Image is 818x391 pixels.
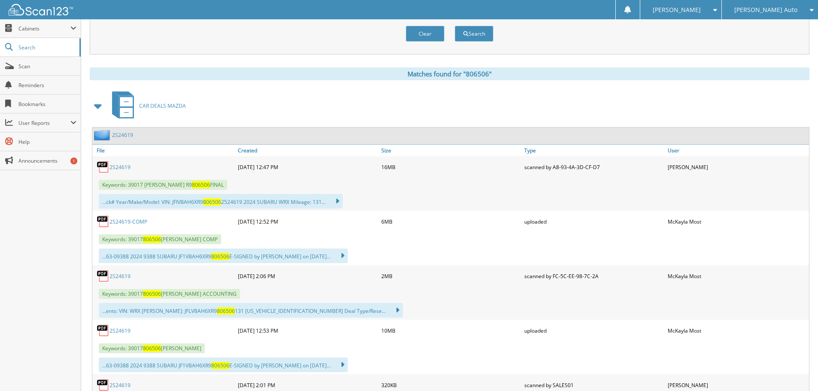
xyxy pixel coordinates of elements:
div: McKayla Most [666,322,809,339]
img: PDF.png [97,270,109,282]
span: Keywords: 39017 [PERSON_NAME] R9 FINAL [99,180,227,190]
span: Keywords: 39017 [PERSON_NAME] [99,343,205,353]
div: [PERSON_NAME] [666,158,809,176]
span: Help [18,138,76,145]
a: 2S24619 [109,273,131,280]
a: Type [522,145,666,156]
div: scanned by FC-5C-EE-98-7C-2A [522,267,666,285]
div: 2MB [379,267,523,285]
a: CAR DEALS MAZDA [107,89,186,123]
span: Announcements [18,157,76,164]
span: [PERSON_NAME] [653,7,701,12]
div: ...ck# Year/Make/Model: VIN: JFIVBAH6XR9 2524619 2024 SUBARU WRX Mileage: 131... [99,194,343,209]
span: Cabinets [18,25,70,32]
div: uploaded [522,213,666,230]
a: 2S24619-COMP [109,218,147,225]
span: 806506 [211,253,229,260]
span: Keywords: 39017 [PERSON_NAME] COMP [99,234,221,244]
span: 806506 [143,290,161,297]
a: 2S24619 [109,382,131,389]
a: File [92,145,236,156]
span: Search [18,44,75,51]
div: scanned by A8-93-4A-3D-CF-D7 [522,158,666,176]
div: ...63-09388 2024 9388 SUBARU JF1VBAH6XR9 E-SIGNED by [PERSON_NAME] on [DATE]... [99,249,348,263]
a: 2S24619 [109,164,131,171]
span: 806506 [211,362,229,369]
span: [PERSON_NAME] Auto [734,7,797,12]
a: 2S24619 [112,131,133,139]
div: McKayla Most [666,267,809,285]
span: Keywords: 39017 [PERSON_NAME] ACCOUNTING [99,289,240,299]
span: 806506 [203,198,221,206]
a: Created [236,145,379,156]
img: scan123-logo-white.svg [9,4,73,15]
span: CAR DEALS MAZDA [139,102,186,109]
div: 10MB [379,322,523,339]
div: Matches found for "806506" [90,67,809,80]
img: PDF.png [97,161,109,173]
div: ...63-09388 2024 9388 SUBARU JF1VBAH6XR9 E-SIGNED by [PERSON_NAME] on [DATE]... [99,358,348,372]
div: McKayla Most [666,213,809,230]
span: User Reports [18,119,70,127]
div: [DATE] 2:06 PM [236,267,379,285]
div: 6MB [379,213,523,230]
a: Size [379,145,523,156]
span: 806506 [143,236,161,243]
div: ...ents: VIN: WRX [PERSON_NAME]: JFLVBAH6XR9 131 [US_VEHICLE_IDENTIFICATION_NUMBER] Deal Type/Res... [99,303,403,318]
div: uploaded [522,322,666,339]
span: 806506 [192,181,210,188]
img: folder2.png [94,130,112,140]
span: Scan [18,63,76,70]
div: [DATE] 12:52 PM [236,213,379,230]
div: 16MB [379,158,523,176]
button: Search [455,26,493,42]
span: 806506 [217,307,235,315]
span: Reminders [18,82,76,89]
a: 2S24619 [109,327,131,334]
a: User [666,145,809,156]
img: PDF.png [97,215,109,228]
div: [DATE] 12:47 PM [236,158,379,176]
div: [DATE] 12:53 PM [236,322,379,339]
span: 806506 [143,345,161,352]
button: Clear [406,26,444,42]
div: 1 [70,158,77,164]
span: Bookmarks [18,100,76,108]
img: PDF.png [97,324,109,337]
